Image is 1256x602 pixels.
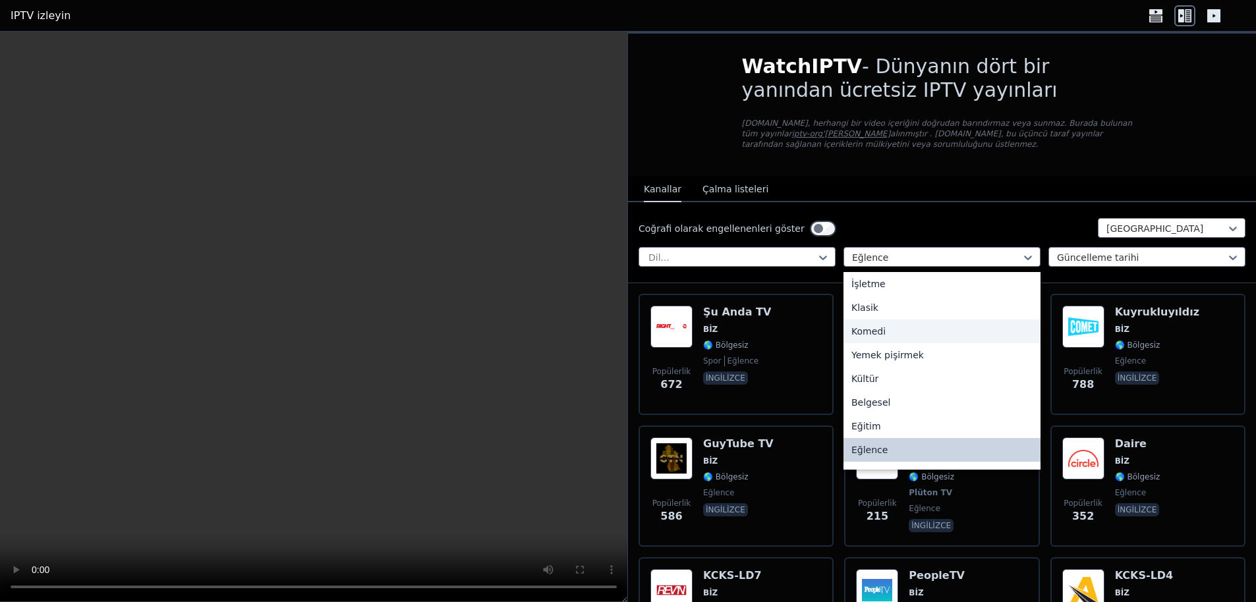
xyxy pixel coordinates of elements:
font: BİZ [703,325,718,334]
font: Popülerlik [1064,367,1102,376]
font: 672 [660,378,682,391]
a: iptv-org'[PERSON_NAME] [791,129,890,138]
button: Kanallar [644,177,681,202]
font: 🌎 Bölgesiz [703,472,749,481]
font: eğlence [728,356,759,366]
font: eğlence [1115,488,1147,497]
font: IPTV izleyin [11,9,71,22]
font: Plüton TV [909,488,952,497]
font: Daire [1115,437,1147,450]
font: Kuyrukluyıldız [1115,306,1199,318]
font: Yemek pişirmek [851,350,924,360]
font: BİZ [1115,588,1129,597]
font: 🌎 Bölgesiz [1115,472,1160,481]
font: ingilizce [706,505,745,514]
font: BİZ [703,588,718,597]
font: 352 [1072,510,1094,522]
font: BİZ [1115,325,1129,334]
font: - Dünyanın dört bir yanından ücretsiz IPTV yayınları [742,55,1058,101]
font: Popülerlik [1064,499,1102,508]
font: spor [703,356,722,366]
img: Circle [1062,437,1104,479]
font: ingilizce [1118,373,1157,383]
font: KCKS-LD7 [703,569,762,582]
font: Kültür [851,373,878,384]
font: Popülerlik [858,499,897,508]
font: Belgesel [851,397,890,408]
font: BİZ [909,588,923,597]
img: Comet [1062,306,1104,348]
font: alınmıştır . [DOMAIN_NAME], bu üçüncü taraf yayınlar tarafından sağlanan içeriklerin mülkiyetini ... [742,129,1103,149]
font: PeopleTV [909,569,965,582]
font: Aile [851,468,869,479]
font: 🌎 Bölgesiz [703,341,749,350]
font: ingilizce [706,373,745,383]
font: GuyTube TV [703,437,774,450]
font: 215 [867,510,888,522]
font: BİZ [1115,456,1129,466]
button: Çalma listeleri [702,177,768,202]
font: [DOMAIN_NAME], herhangi bir video içeriğini doğrudan barındırmaz veya sunmaz. Burada bulunan tüm ... [742,119,1133,138]
font: eğlence [703,488,735,497]
font: BİZ [703,456,718,466]
img: Right Now TV [650,306,693,348]
font: eğlence [909,504,940,513]
font: 🌎 Bölgesiz [909,472,954,481]
font: 788 [1072,378,1094,391]
font: Klasik [851,302,878,313]
font: 🌎 Bölgesiz [1115,341,1160,350]
font: 586 [660,510,682,522]
font: WatchIPTV [742,55,863,78]
font: KCKS-LD4 [1115,569,1174,582]
font: Şu Anda TV [703,306,771,318]
img: GuyTube TV [650,437,693,479]
font: ingilizce [1118,505,1157,514]
font: Coğrafi olarak engellenenleri göster [639,223,805,234]
a: IPTV izleyin [11,8,71,24]
font: Eğlence [851,445,888,455]
font: Kanallar [644,184,681,194]
font: eğlence [1115,356,1147,366]
font: Komedi [851,326,886,337]
font: Eğitim [851,421,881,431]
font: İşletme [851,279,886,289]
font: Çalma listeleri [702,184,768,194]
font: ingilizce [911,521,951,530]
font: Popülerlik [652,499,691,508]
font: Popülerlik [652,367,691,376]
